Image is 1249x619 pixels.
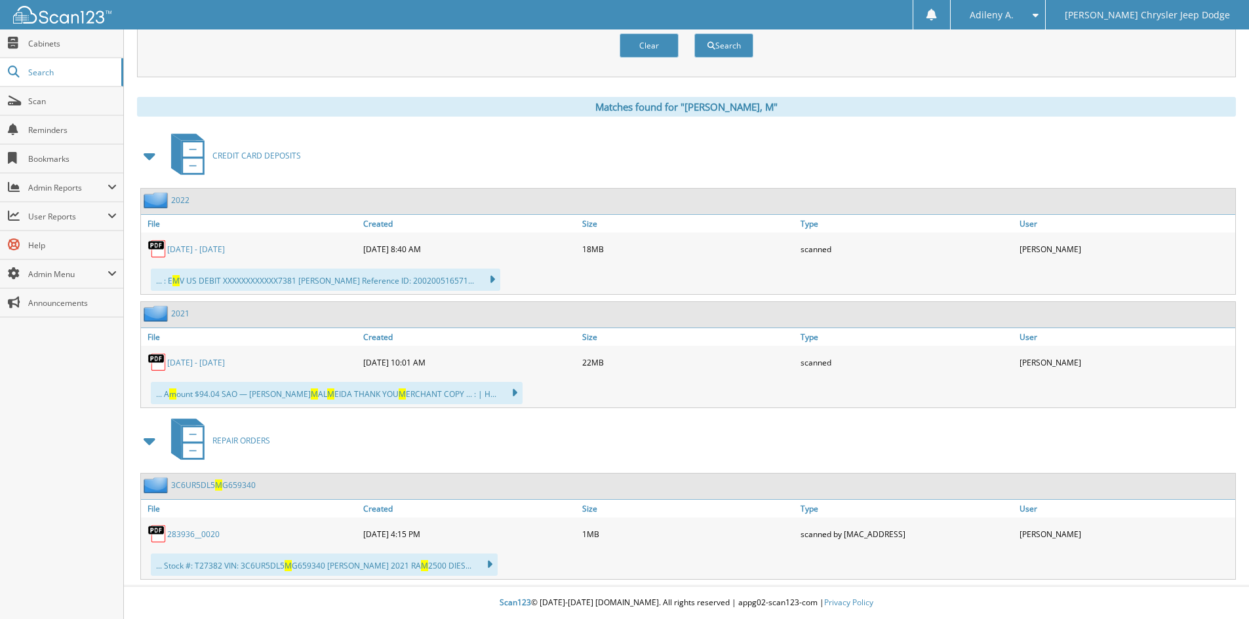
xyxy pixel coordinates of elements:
span: Adileny A. [970,11,1014,19]
div: ... A ount $94.04 SAO — [PERSON_NAME] AL EIDA THANK YOU ERCHANT COPY ... : | H... [151,382,523,404]
div: 22MB [579,349,798,375]
div: ... : E V US DEBIT XXXXXXXXXXXX7381 [PERSON_NAME] Reference ID: 200200516571... [151,269,500,291]
span: REPAIR ORDERS [212,435,270,446]
span: Search [28,67,115,78]
a: File [141,328,360,346]
img: scan123-logo-white.svg [13,6,111,24]
div: [DATE] 8:40 AM [360,236,579,262]
div: [PERSON_NAME] [1016,236,1235,262]
a: 3C6UR5DL5MG659340 [171,479,256,491]
div: ... Stock #: T27382 VIN: 3C6UR5DL5 G659340 [PERSON_NAME] 2021 RA 2500 DIES... [151,553,498,576]
a: File [141,500,360,517]
div: [DATE] 4:15 PM [360,521,579,547]
a: [DATE] - [DATE] [167,244,225,255]
a: Size [579,215,798,233]
span: Admin Reports [28,182,108,193]
div: [DATE] 10:01 AM [360,349,579,375]
span: M [215,479,222,491]
a: REPAIR ORDERS [163,415,270,466]
span: Scan [28,96,117,107]
div: [PERSON_NAME] [1016,521,1235,547]
span: M [172,275,180,286]
span: Cabinets [28,38,117,49]
div: Matches found for "[PERSON_NAME], M" [137,97,1236,117]
a: Type [797,500,1016,517]
a: Size [579,328,798,346]
a: Created [360,500,579,517]
a: Size [579,500,798,517]
a: 283936__0020 [167,529,220,540]
span: Help [28,240,117,251]
a: CREDIT CARD DEPOSITS [163,130,301,181]
span: [PERSON_NAME] Chrysler Jeep Dodge [1065,11,1230,19]
a: Created [360,215,579,233]
div: © [DATE]-[DATE] [DOMAIN_NAME]. All rights reserved | appg02-scan123-com | [124,587,1249,619]
div: [PERSON_NAME] [1016,349,1235,375]
div: scanned [797,349,1016,375]
button: Search [694,33,753,58]
img: folder2.png [144,305,171,322]
span: M [327,388,334,400]
img: PDF.png [148,239,167,259]
span: Announcements [28,297,117,309]
div: 18MB [579,236,798,262]
iframe: Chat Widget [1183,556,1249,619]
a: File [141,215,360,233]
span: M [421,560,428,571]
img: PDF.png [148,524,167,544]
a: [DATE] - [DATE] [167,357,225,368]
a: Type [797,328,1016,346]
img: folder2.png [144,192,171,208]
span: Bookmarks [28,153,117,164]
a: User [1016,215,1235,233]
a: User [1016,500,1235,517]
span: Scan123 [500,597,531,608]
span: User Reports [28,211,108,222]
div: 1MB [579,521,798,547]
a: Created [360,328,579,346]
span: M [399,388,406,400]
a: 2021 [171,308,189,319]
a: Type [797,215,1016,233]
img: PDF.png [148,352,167,372]
span: m [169,388,176,400]
button: Clear [620,33,679,58]
span: M [311,388,318,400]
div: scanned [797,236,1016,262]
div: scanned by [MAC_ADDRESS] [797,521,1016,547]
a: Privacy Policy [824,597,873,608]
span: M [285,560,292,571]
img: folder2.png [144,477,171,493]
a: 2022 [171,195,189,206]
span: CREDIT CARD DEPOSITS [212,150,301,161]
span: Reminders [28,124,117,136]
span: Admin Menu [28,269,108,280]
a: User [1016,328,1235,346]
